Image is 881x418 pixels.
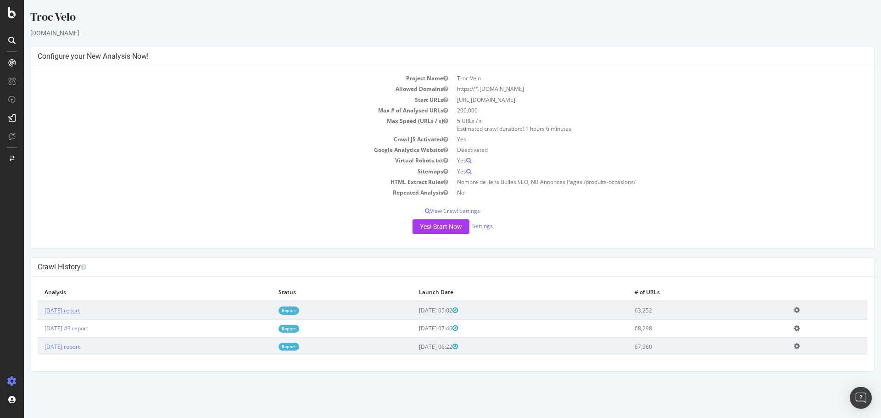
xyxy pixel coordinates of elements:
[14,207,843,215] p: View Crawl Settings
[389,219,446,234] button: Yes! Start Now
[604,337,763,355] td: 67,960
[429,187,843,198] td: No
[14,134,429,145] td: Crawl JS Activated
[429,116,843,134] td: 5 URLs / s Estimated crawl duration:
[255,325,275,333] a: Report
[14,52,843,61] h4: Configure your New Analysis Now!
[395,307,434,314] span: [DATE] 05:02
[14,262,843,272] h4: Crawl History
[498,125,547,133] span: 11 hours 6 minutes
[429,84,843,94] td: https://*.[DOMAIN_NAME]
[6,9,851,28] div: Troc Velo
[604,284,763,301] th: # of URLs
[429,177,843,187] td: Nombre de liens Bulles SEO, NB Annonces Pages /produits-occasions/
[448,222,469,230] a: Settings
[604,319,763,337] td: 68,298
[21,307,56,314] a: [DATE] report
[14,95,429,105] td: Start URLs
[14,84,429,94] td: Allowed Domains
[388,284,603,301] th: Launch Date
[429,73,843,84] td: Troc Velo
[248,284,388,301] th: Status
[395,343,434,351] span: [DATE] 06:22
[14,155,429,166] td: Virtual Robots.txt
[14,284,248,301] th: Analysis
[21,324,64,332] a: [DATE] #3 report
[429,105,843,116] td: 200,000
[604,301,763,319] td: 63,252
[14,105,429,116] td: Max # of Analysed URLs
[14,166,429,177] td: Sitemaps
[255,343,275,351] a: Report
[6,28,851,38] div: [DOMAIN_NAME]
[429,134,843,145] td: Yes
[21,343,56,351] a: [DATE] report
[14,187,429,198] td: Repeated Analysis
[14,116,429,134] td: Max Speed (URLs / s)
[429,166,843,177] td: Yes
[429,155,843,166] td: Yes
[395,324,434,332] span: [DATE] 07:46
[255,307,275,314] a: Report
[429,95,843,105] td: [URL][DOMAIN_NAME]
[14,73,429,84] td: Project Name
[14,145,429,155] td: Google Analytics Website
[14,177,429,187] td: HTML Extract Rules
[429,145,843,155] td: Deactivated
[850,387,872,409] div: Open Intercom Messenger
